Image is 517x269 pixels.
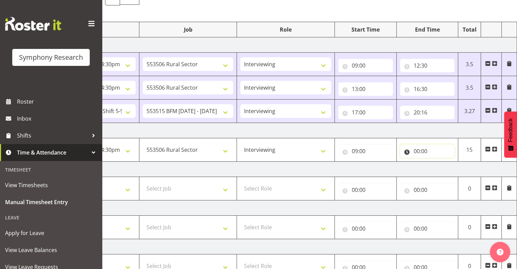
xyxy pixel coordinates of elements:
input: Click to select... [400,106,455,119]
td: [DATE] [41,37,517,53]
img: help-xxl-2.png [497,249,503,255]
a: Apply for Leave [2,225,100,241]
input: Click to select... [400,222,455,235]
input: Click to select... [338,59,393,72]
a: Manual Timesheet Entry [2,194,100,211]
span: Shifts [17,130,88,141]
input: Click to select... [338,183,393,197]
td: [DATE] [41,123,517,138]
div: Role [240,25,331,34]
span: Inbox [17,113,99,124]
input: Click to select... [338,82,393,96]
input: Click to select... [338,144,393,158]
span: View Leave Balances [5,245,97,255]
img: Rosterit website logo [5,17,61,31]
button: Feedback - Show survey [504,111,517,158]
div: Timesheet [2,163,100,177]
div: Job [143,25,234,34]
a: View Leave Balances [2,241,100,258]
div: Total [462,25,477,34]
div: Start Time [338,25,393,34]
input: Click to select... [400,183,455,197]
input: Click to select... [400,144,455,158]
td: 3.5 [458,53,481,76]
span: Manual Timesheet Entry [5,197,97,207]
span: View Timesheets [5,180,97,190]
span: Time & Attendance [17,147,88,158]
td: [DATE] [41,200,517,216]
a: View Timesheets [2,177,100,194]
input: Click to select... [338,222,393,235]
span: Feedback [507,118,514,142]
td: 15 [458,138,481,162]
input: Click to select... [400,59,455,72]
td: 3.5 [458,76,481,100]
input: Click to select... [338,106,393,119]
td: 3.27 [458,100,481,123]
td: 0 [458,177,481,200]
div: End Time [400,25,455,34]
div: Symphony Research [19,52,83,62]
span: Roster [17,96,99,107]
input: Click to select... [400,82,455,96]
td: 0 [458,216,481,239]
span: Apply for Leave [5,228,97,238]
td: [DATE] [41,162,517,177]
div: Leave [2,211,100,225]
td: [DATE] [41,239,517,254]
